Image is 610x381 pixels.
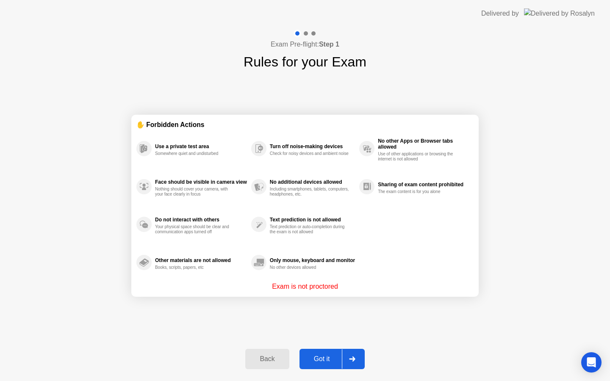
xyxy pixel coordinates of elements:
[378,152,458,162] div: Use of other applications or browsing the internet is not allowed
[319,41,339,48] b: Step 1
[481,8,519,19] div: Delivered by
[524,8,595,18] img: Delivered by Rosalyn
[299,349,365,369] button: Got it
[155,179,247,185] div: Face should be visible in camera view
[155,217,247,223] div: Do not interact with others
[270,217,355,223] div: Text prediction is not allowed
[155,187,235,197] div: Nothing should cover your camera, with your face clearly in focus
[155,224,235,235] div: Your physical space should be clear and communication apps turned off
[136,120,474,130] div: ✋ Forbidden Actions
[270,179,355,185] div: No additional devices allowed
[155,151,235,156] div: Somewhere quiet and undisturbed
[270,265,350,270] div: No other devices allowed
[378,138,469,150] div: No other Apps or Browser tabs allowed
[270,144,355,149] div: Turn off noise-making devices
[248,355,286,363] div: Back
[245,349,289,369] button: Back
[270,187,350,197] div: Including smartphones, tablets, computers, headphones, etc.
[302,355,342,363] div: Got it
[378,182,469,188] div: Sharing of exam content prohibited
[244,52,366,72] h1: Rules for your Exam
[270,151,350,156] div: Check for noisy devices and ambient noise
[378,189,458,194] div: The exam content is for you alone
[272,282,338,292] p: Exam is not proctored
[271,39,339,50] h4: Exam Pre-flight:
[270,224,350,235] div: Text prediction or auto-completion during the exam is not allowed
[581,352,602,373] div: Open Intercom Messenger
[155,265,235,270] div: Books, scripts, papers, etc
[155,144,247,149] div: Use a private test area
[270,257,355,263] div: Only mouse, keyboard and monitor
[155,257,247,263] div: Other materials are not allowed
